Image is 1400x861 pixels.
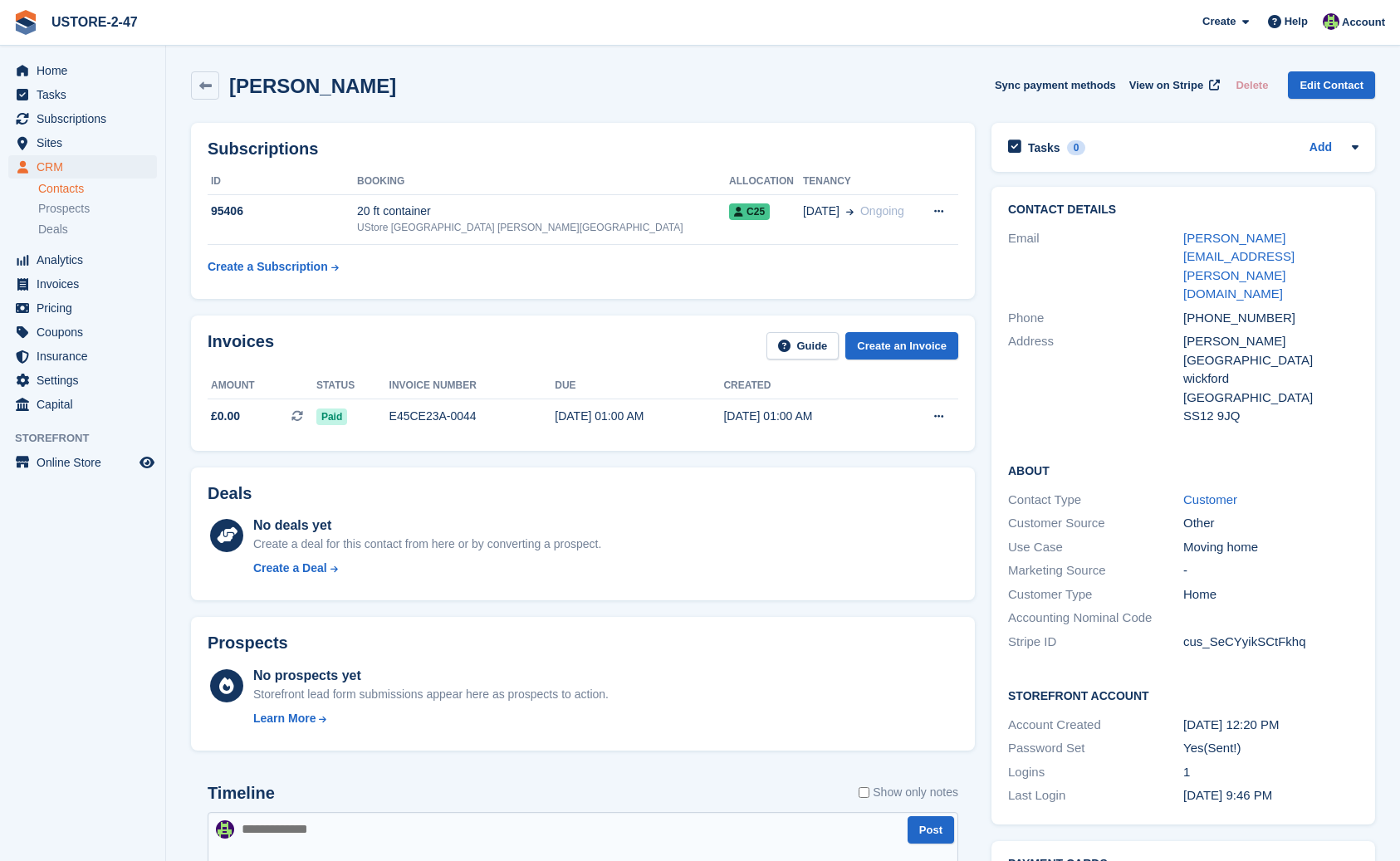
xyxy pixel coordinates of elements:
div: [DATE] 01:00 AM [555,408,723,425]
span: Pricing [37,296,136,320]
div: Create a Subscription [208,258,328,276]
span: Subscriptions [37,107,136,130]
h2: Deals [208,484,252,503]
img: Kelly Donaldson [1323,13,1339,30]
h2: Invoices [208,332,274,360]
div: 0 [1067,140,1086,155]
img: stora-icon-8386f47178a22dfd0bd8f6a31ec36ba5ce8667c1dd55bd0f319d3a0aa187defe.svg [13,10,38,35]
div: Home [1183,585,1358,604]
button: Post [908,816,954,844]
a: Create a Subscription [208,252,339,282]
div: 95406 [208,203,357,220]
h2: Timeline [208,784,275,803]
span: Settings [37,369,136,392]
span: £0.00 [211,408,240,425]
h2: Prospects [208,634,288,653]
span: Paid [316,408,347,425]
div: [PHONE_NUMBER] [1183,309,1358,328]
a: [PERSON_NAME][EMAIL_ADDRESS][PERSON_NAME][DOMAIN_NAME] [1183,231,1295,301]
h2: Tasks [1028,140,1060,155]
div: UStore [GEOGRAPHIC_DATA] [PERSON_NAME][GEOGRAPHIC_DATA] [357,220,729,235]
a: menu [8,369,157,392]
span: Storefront [15,430,165,447]
th: Booking [357,169,729,195]
div: Last Login [1008,786,1183,805]
th: ID [208,169,357,195]
span: Ongoing [860,204,904,218]
div: 1 [1183,763,1358,782]
a: Customer [1183,492,1237,506]
span: View on Stripe [1129,77,1203,94]
h2: Storefront Account [1008,687,1358,703]
input: Show only notes [859,784,869,801]
a: menu [8,155,157,179]
span: Prospects [38,201,90,217]
a: Preview store [137,453,157,472]
div: Accounting Nominal Code [1008,609,1183,628]
h2: About [1008,462,1358,478]
a: menu [8,393,157,416]
a: Prospects [38,200,157,218]
div: [PERSON_NAME][GEOGRAPHIC_DATA] [1183,332,1358,369]
a: Edit Contact [1288,71,1375,99]
div: - [1183,561,1358,580]
a: Add [1309,139,1332,158]
div: No deals yet [253,516,601,536]
h2: Contact Details [1008,203,1358,217]
span: [DATE] [803,203,840,220]
div: Stripe ID [1008,633,1183,652]
a: menu [8,345,157,368]
a: Create a Deal [253,560,601,577]
a: Deals [38,221,157,238]
div: Yes [1183,739,1358,758]
h2: Subscriptions [208,139,958,159]
div: Email [1008,229,1183,304]
a: Learn More [253,710,609,727]
button: Sync payment methods [995,71,1116,99]
button: Delete [1229,71,1275,99]
div: [DATE] 12:20 PM [1183,716,1358,735]
a: menu [8,248,157,272]
div: Address [1008,332,1183,426]
div: Customer Source [1008,514,1183,533]
div: 20 ft container [357,203,729,220]
a: menu [8,107,157,130]
div: Marketing Source [1008,561,1183,580]
th: Amount [208,373,316,399]
a: menu [8,59,157,82]
a: menu [8,320,157,344]
div: [GEOGRAPHIC_DATA] [1183,389,1358,408]
div: cus_SeCYyikSCtFkhq [1183,633,1358,652]
a: menu [8,131,157,154]
div: wickford [1183,369,1358,389]
span: CRM [37,155,136,179]
label: Show only notes [859,784,958,801]
a: menu [8,272,157,296]
time: 2025-07-16 20:46:33 UTC [1183,788,1272,802]
th: Created [723,373,892,399]
span: Home [37,59,136,82]
div: Password Set [1008,739,1183,758]
div: Logins [1008,763,1183,782]
div: Phone [1008,309,1183,328]
a: Create an Invoice [845,332,958,360]
span: Sites [37,131,136,154]
span: Account [1342,14,1385,31]
th: Invoice number [389,373,556,399]
span: Coupons [37,320,136,344]
a: Contacts [38,181,157,197]
span: Capital [37,393,136,416]
div: Other [1183,514,1358,533]
span: Analytics [37,248,136,272]
span: Deals [38,222,68,237]
div: Use Case [1008,538,1183,557]
span: Insurance [37,345,136,368]
div: Create a Deal [253,560,327,577]
h2: [PERSON_NAME] [229,75,396,97]
div: SS12 9JQ [1183,407,1358,426]
a: menu [8,83,157,106]
th: Due [555,373,723,399]
th: Status [316,373,389,399]
span: Online Store [37,451,136,474]
div: Account Created [1008,716,1183,735]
